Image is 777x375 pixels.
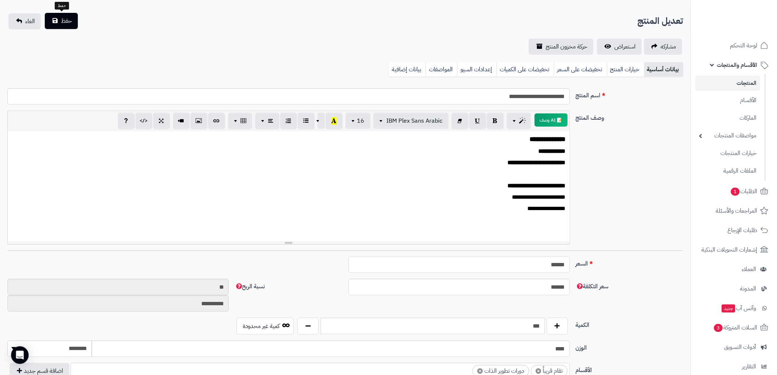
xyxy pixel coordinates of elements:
[573,256,687,268] label: السعر
[722,304,736,313] span: جديد
[25,17,35,26] span: الغاء
[45,13,78,29] button: حفظ
[346,113,371,129] button: 16
[8,13,41,29] a: الغاء
[716,206,758,216] span: المراجعات والأسئلة
[727,6,770,21] img: logo-2.png
[721,303,756,313] span: وآتس آب
[717,60,758,70] span: الأقسام والمنتجات
[576,282,609,291] span: سعر التكلفة
[695,128,760,144] a: مواصفات المنتجات
[535,113,568,127] button: 📝 AI وصف
[573,88,687,100] label: اسم المنتج
[644,39,682,55] a: مشاركه
[695,338,773,356] a: أدوات التسويق
[695,37,773,54] a: لوحة التحكم
[607,62,644,77] a: خيارات المنتج
[546,42,588,51] span: حركة مخزون المنتج
[61,17,72,25] span: حفظ
[638,14,683,29] h2: تعديل المنتج
[615,42,636,51] span: استعراض
[742,361,756,372] span: التقارير
[573,111,687,122] label: وصف المنتج
[695,260,773,278] a: العملاء
[529,39,593,55] a: حركة مخزون المنتج
[724,342,756,352] span: أدوات التسويق
[695,110,760,126] a: الماركات
[387,116,443,125] span: IBM Plex Sans Arabic
[695,202,773,220] a: المراجعات والأسئلة
[477,368,483,374] span: ×
[573,340,687,352] label: الوزن
[695,93,760,108] a: الأقسام
[644,62,683,77] a: بيانات أساسية
[536,368,541,374] span: ×
[661,42,676,51] span: مشاركه
[373,113,449,129] button: IBM Plex Sans Arabic
[695,319,773,336] a: السلات المتروكة3
[389,62,426,77] a: بيانات إضافية
[695,221,773,239] a: طلبات الإرجاع
[713,322,758,333] span: السلات المتروكة
[357,116,365,125] span: 16
[695,76,760,91] a: المنتجات
[731,187,740,196] span: 1
[11,346,29,364] div: Open Intercom Messenger
[695,183,773,200] a: الطلبات1
[457,62,496,77] a: إعدادات السيو
[695,163,760,179] a: الملفات الرقمية
[426,62,457,77] a: المواصفات
[695,145,760,161] a: خيارات المنتجات
[695,241,773,259] a: إشعارات التحويلات البنكية
[740,284,756,294] span: المدونة
[573,363,687,375] label: الأقسام
[728,225,758,235] span: طلبات الإرجاع
[695,299,773,317] a: وآتس آبجديد
[496,62,554,77] a: تخفيضات على الكميات
[730,186,758,196] span: الطلبات
[554,62,607,77] a: تخفيضات على السعر
[730,40,758,51] span: لوحة التحكم
[695,280,773,298] a: المدونة
[55,2,69,10] div: حفظ
[597,39,642,55] a: استعراض
[714,324,723,332] span: 3
[235,282,265,291] span: نسبة الربح
[742,264,756,274] span: العملاء
[702,245,758,255] span: إشعارات التحويلات البنكية
[573,318,687,329] label: الكمية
